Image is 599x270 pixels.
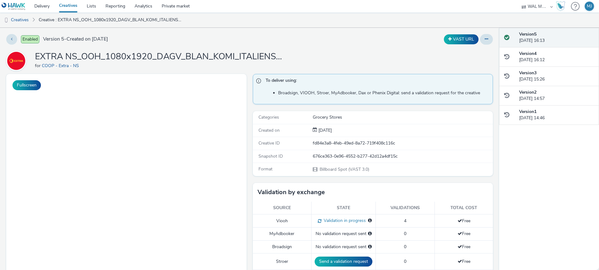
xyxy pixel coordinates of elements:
div: Creation 26 August 2025, 14:46 [317,127,332,134]
div: Please select a deal below and click on Send to send a validation request to MyAdbooker. [368,231,372,237]
span: Free [458,258,470,264]
span: Billboard Spot (VAST 3.0) [319,166,369,172]
div: 676ce363-0e96-4552-b277-42d12a4df15c [313,153,492,160]
th: Total cost [435,202,493,214]
span: Categories [258,114,279,120]
h3: Validation by exchange [258,188,325,197]
span: for [35,63,42,69]
div: Please select a deal below and click on Send to send a validation request to Broadsign. [368,244,372,250]
div: No validation request sent [315,231,372,237]
img: Hawk Academy [556,1,565,11]
span: 0 [404,231,406,237]
div: fd84e3a8-4feb-49ed-8a72-719f408c116c [313,140,492,146]
td: Viooh [253,214,312,228]
strong: Version 3 [519,70,537,76]
strong: Version 5 [519,31,537,37]
img: undefined Logo [2,2,26,10]
span: [DATE] [317,127,332,133]
img: COOP - Extra - NS [7,52,25,70]
strong: Version 2 [519,89,537,95]
strong: Version 4 [519,51,537,56]
div: [DATE] 14:57 [519,89,594,102]
span: Snapshot ID [258,153,283,159]
span: 4 [404,218,406,224]
div: [DATE] 15:26 [519,70,594,83]
div: [DATE] 16:12 [519,51,594,63]
td: Stroer [253,253,312,270]
a: COOP - Extra - NS [6,58,29,64]
img: dooh [3,17,9,23]
th: Validations [376,202,435,214]
td: MyAdbooker [253,228,312,240]
div: Duplicate the creative as a VAST URL [442,34,480,44]
strong: Version 1 [519,109,537,115]
a: Hawk Academy [556,1,568,11]
div: MJ [587,2,592,11]
div: [DATE] 14:46 [519,109,594,121]
span: Created on [258,127,280,133]
span: To deliver using: [266,77,487,86]
span: Version 5 - Created on [DATE] [43,36,108,43]
td: Broadsign [253,240,312,253]
li: Broadsign, VIOOH, Stroer, MyAdbooker, Dax or Phenix Digital: send a validation request for the cr... [278,90,490,96]
button: Fullscreen [12,80,41,90]
span: 0 [404,258,406,264]
span: 0 [404,244,406,250]
div: No validation request sent [315,244,372,250]
span: Format [258,166,272,172]
a: Creative : EXTRA NS_OOH_1080x1920_DAGV_BLAN_KOMI_ITALIENSK 2_36_38_2025 [36,12,185,27]
span: Enabled [21,35,39,43]
a: COOP - Extra - NS [42,63,81,69]
span: Free [458,231,470,237]
span: Creative ID [258,140,280,146]
span: Free [458,218,470,224]
div: Grocery Stores [313,114,492,120]
button: Send a validation request [315,257,372,267]
button: VAST URL [444,34,479,44]
th: State [312,202,376,214]
th: Source [253,202,312,214]
div: [DATE] 16:13 [519,31,594,44]
span: Free [458,244,470,250]
h1: EXTRA NS_OOH_1080x1920_DAGV_BLAN_KOMI_ITALIENSK 2_36_38_2025 [35,51,285,63]
span: Validation in progress [322,218,366,223]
